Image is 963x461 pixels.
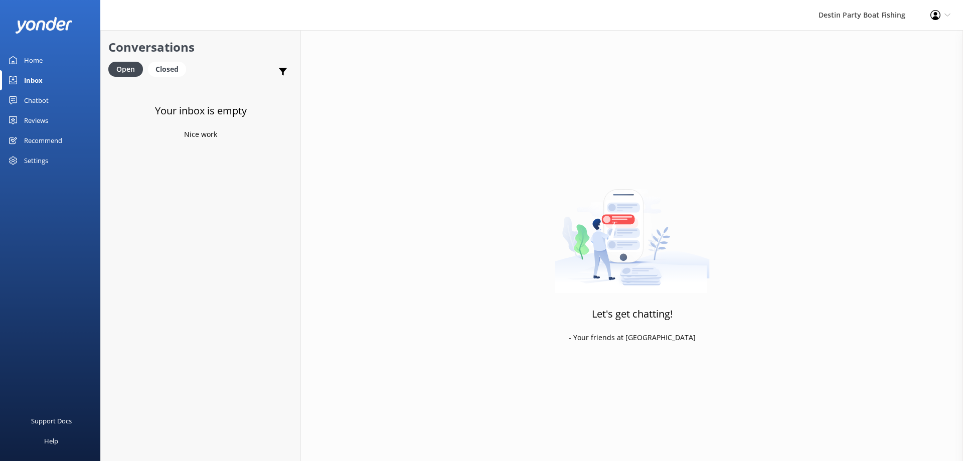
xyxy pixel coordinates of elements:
[24,90,49,110] div: Chatbot
[148,62,186,77] div: Closed
[108,63,148,74] a: Open
[24,70,43,90] div: Inbox
[44,431,58,451] div: Help
[108,38,293,57] h2: Conversations
[555,168,710,293] img: artwork of a man stealing a conversation from at giant smartphone
[15,17,73,34] img: yonder-white-logo.png
[148,63,191,74] a: Closed
[155,103,247,119] h3: Your inbox is empty
[569,332,696,343] p: - Your friends at [GEOGRAPHIC_DATA]
[24,130,62,150] div: Recommend
[24,110,48,130] div: Reviews
[184,129,217,140] p: Nice work
[24,50,43,70] div: Home
[31,411,72,431] div: Support Docs
[108,62,143,77] div: Open
[592,306,673,322] h3: Let's get chatting!
[24,150,48,171] div: Settings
